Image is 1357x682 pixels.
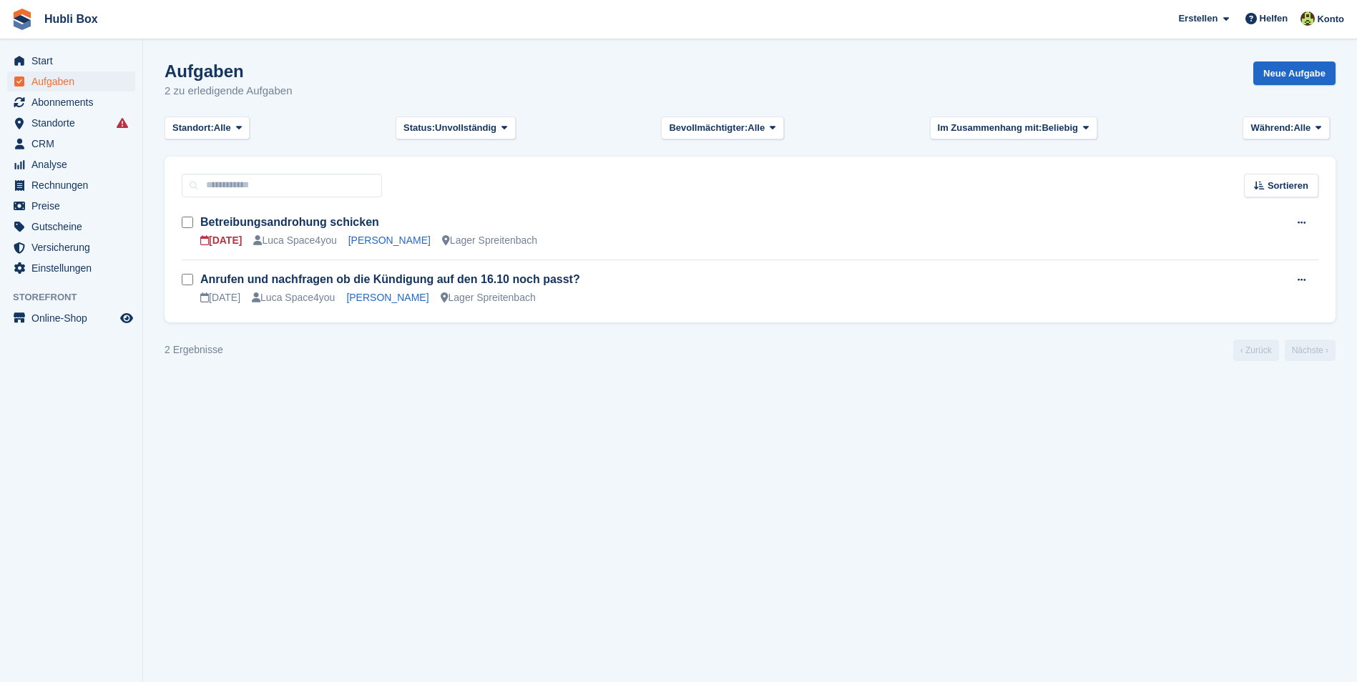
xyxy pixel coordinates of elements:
[165,83,292,99] p: 2 zu erledigende Aufgaben
[7,196,135,216] a: menu
[31,308,117,328] span: Online-Shop
[7,258,135,278] a: menu
[165,117,250,140] button: Standort: Alle
[938,121,1042,135] span: Im Zusammenhang mit:
[118,310,135,327] a: Vorschau-Shop
[346,292,428,303] a: [PERSON_NAME]
[7,154,135,174] a: menu
[31,92,117,112] span: Abonnements
[1230,340,1338,361] nav: Page
[31,71,117,92] span: Aufgaben
[11,9,33,30] img: stora-icon-8386f47178a22dfd0bd8f6a31ec36ba5ce8667c1dd55bd0f319d3a0aa187defe.svg
[1293,121,1311,135] span: Alle
[31,217,117,237] span: Gutscheine
[31,258,117,278] span: Einstellungen
[442,233,537,248] div: Lager Spreitenbach
[396,117,516,140] button: Status: Unvollständig
[1233,340,1279,361] a: Vorherige
[31,237,117,257] span: Versicherung
[31,154,117,174] span: Analyse
[31,175,117,195] span: Rechnungen
[39,7,104,31] a: Hubli Box
[31,196,117,216] span: Preise
[253,233,336,248] div: Luca Space4you
[930,117,1097,140] button: Im Zusammenhang mit: Beliebig
[1300,11,1315,26] img: Luca Space4you
[1260,11,1288,26] span: Helfen
[165,61,292,81] h1: Aufgaben
[7,175,135,195] a: menu
[7,113,135,133] a: menu
[669,121,748,135] span: Bevollmächtigter:
[7,92,135,112] a: menu
[7,217,135,237] a: menu
[31,51,117,71] span: Start
[1317,12,1344,26] span: Konto
[31,134,117,154] span: CRM
[7,51,135,71] a: menu
[403,121,435,135] span: Status:
[7,134,135,154] a: menu
[165,342,223,357] div: 2 Ergebnisse
[1250,121,1293,135] span: Während:
[214,121,231,135] span: Alle
[1042,121,1078,135] span: Beliebig
[7,308,135,328] a: Speisekarte
[200,216,379,228] a: Betreibungsandrohung schicken
[172,121,214,135] span: Standort:
[200,233,242,248] div: [DATE]
[252,290,335,305] div: Luca Space4you
[1253,61,1336,85] a: Neue Aufgabe
[7,237,135,257] a: menu
[1268,179,1308,193] span: Sortieren
[661,117,783,140] button: Bevollmächtigter: Alle
[200,290,240,305] div: [DATE]
[441,290,536,305] div: Lager Spreitenbach
[13,290,142,305] span: Storefront
[1243,117,1330,140] button: Während: Alle
[348,234,431,246] a: [PERSON_NAME]
[1178,11,1218,26] span: Erstellen
[200,273,580,285] a: Anrufen und nachfragen ob die Kündigung auf den 16.10 noch passt?
[1285,340,1336,361] a: Nächste
[748,121,765,135] span: Alle
[31,113,117,133] span: Standorte
[435,121,496,135] span: Unvollständig
[117,117,128,129] i: Es sind Fehler bei der Synchronisierung von Smart-Einträgen aufgetreten
[7,71,135,92] a: menu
